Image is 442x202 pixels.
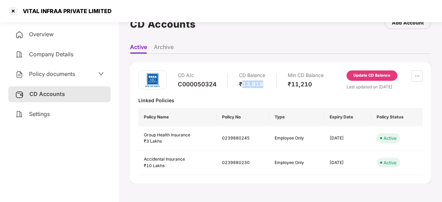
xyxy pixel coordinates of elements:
th: Expiry Date [324,108,371,126]
img: svg+xml;base64,PHN2ZyB3aWR0aD0iMjUiIGhlaWdodD0iMjQiIHZpZXdCb3g9IjAgMCAyNSAyNCIgZmlsbD0ibm9uZSIgeG... [15,90,24,99]
span: ellipsis [412,73,422,79]
button: ellipsis [412,70,423,81]
td: [DATE] [324,151,371,175]
span: ₹3 Lakhs [144,138,162,144]
span: ₹10 Lakhs [144,163,165,168]
div: CD Balance [239,70,265,80]
h1: CD Accounts [130,17,196,32]
div: Add Account [392,19,424,27]
div: Update CD Balance [353,73,390,79]
div: Last updated on [DATE] [347,84,423,90]
div: C000050324 [178,80,217,88]
div: Accidental Insurance [144,156,211,163]
li: Archive [154,44,174,54]
td: 0239880230 [217,151,269,175]
div: ₹11,210 [288,80,324,88]
div: Employee Only [275,135,319,142]
div: ₹13,819 [239,80,265,88]
span: Overview [29,31,54,38]
span: CD Accounts [29,90,65,97]
td: [DATE] [324,126,371,151]
div: Linked Policies [138,97,423,104]
li: Active [130,44,147,54]
th: Policy No [217,108,269,126]
div: Min CD Balance [288,70,324,80]
div: CD A/c [178,70,217,80]
img: svg+xml;base64,PHN2ZyB4bWxucz0iaHR0cDovL3d3dy53My5vcmcvMjAwMC9zdmciIHdpZHRoPSIyNCIgaGVpZ2h0PSIyNC... [15,70,24,79]
div: Active [384,135,397,142]
img: svg+xml;base64,PHN2ZyB4bWxucz0iaHR0cDovL3d3dy53My5vcmcvMjAwMC9zdmciIHdpZHRoPSIyNCIgaGVpZ2h0PSIyNC... [15,50,24,59]
div: Group Health Insurance [144,132,211,138]
img: svg+xml;base64,PHN2ZyB4bWxucz0iaHR0cDovL3d3dy53My5vcmcvMjAwMC9zdmciIHdpZHRoPSIyNCIgaGVpZ2h0PSIyNC... [15,31,24,39]
img: tatag.png [142,70,163,90]
span: down [98,71,104,77]
img: svg+xml;base64,PHN2ZyB4bWxucz0iaHR0cDovL3d3dy53My5vcmcvMjAwMC9zdmciIHdpZHRoPSIyNCIgaGVpZ2h0PSIyNC... [15,110,24,118]
th: Type [269,108,324,126]
span: Settings [29,110,50,117]
td: 0239880245 [217,126,269,151]
th: Policy Status [371,108,423,126]
span: Company Details [29,51,73,58]
div: VITAL INFRAA PRIVATE LIMITED [19,8,112,15]
span: Policy documents [29,70,75,77]
th: Policy Name [138,108,217,126]
div: Active [384,159,397,166]
div: Employee Only [275,160,319,166]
